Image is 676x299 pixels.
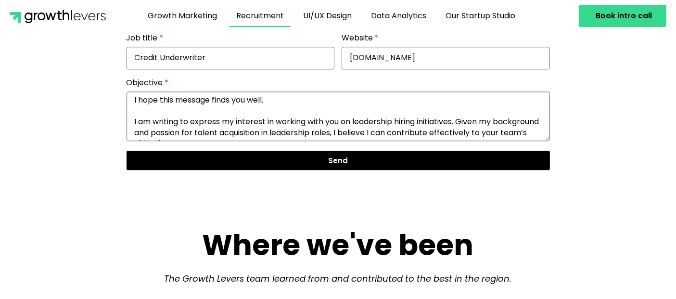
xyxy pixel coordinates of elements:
[328,157,348,164] span: Send
[364,5,434,27] a: Data Analytics
[438,5,523,27] a: Our Startup Studio
[342,47,550,69] input: Website
[596,12,652,20] span: Book intro call
[579,5,666,27] a: Book intro call
[140,5,224,27] a: Growth Marketing
[229,5,291,27] a: Recruitment
[127,47,335,69] input: Job title
[127,151,550,170] button: Send
[108,5,555,27] nav: Menu
[127,34,163,47] label: Job title
[102,272,574,285] p: The Growth Levers team learned from and contributed to the best in the region.
[127,79,168,91] label: Objective
[102,228,574,262] h2: Where we've been
[342,34,378,47] label: Website
[296,5,359,27] a: UI/UX Design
